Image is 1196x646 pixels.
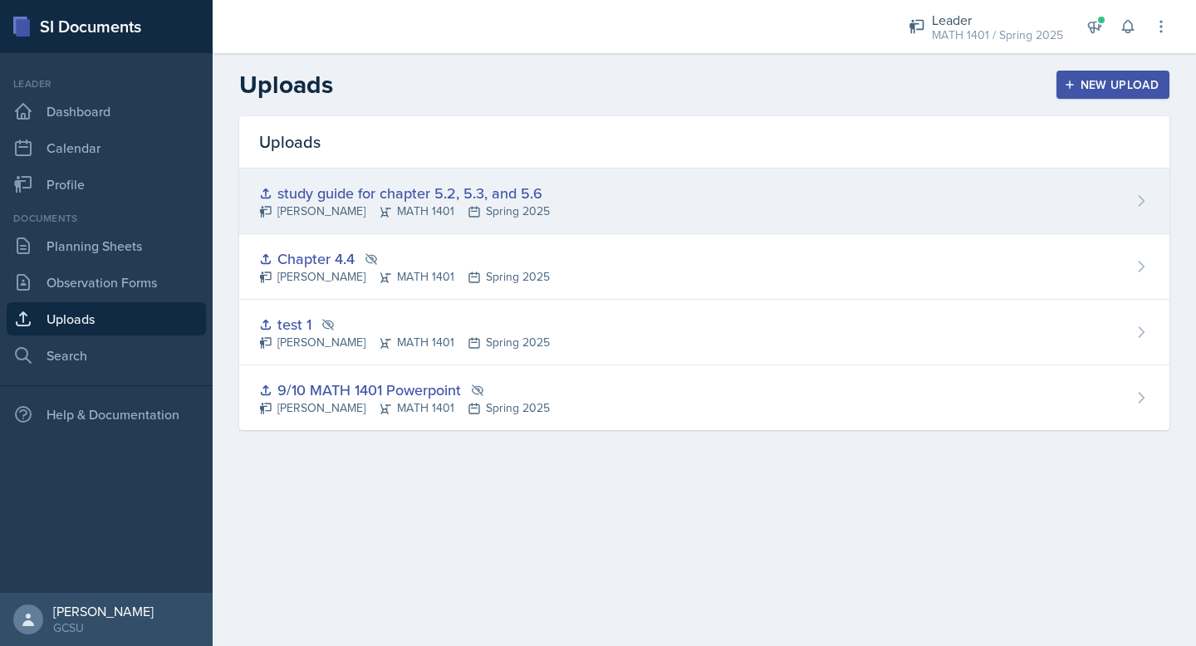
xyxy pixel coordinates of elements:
a: study guide for chapter 5.2, 5.3, and 5.6 [PERSON_NAME]MATH 1401Spring 2025 [239,169,1169,234]
div: 9/10 MATH 1401 Powerpoint [259,379,550,401]
div: study guide for chapter 5.2, 5.3, and 5.6 [259,182,550,204]
div: Uploads [239,116,1169,169]
a: Observation Forms [7,266,206,299]
div: [PERSON_NAME] MATH 1401 Spring 2025 [259,203,550,220]
a: Search [7,339,206,372]
div: New Upload [1067,78,1159,91]
div: test 1 [259,313,550,335]
a: Calendar [7,131,206,164]
div: [PERSON_NAME] [53,603,154,619]
div: [PERSON_NAME] MATH 1401 Spring 2025 [259,334,550,351]
div: [PERSON_NAME] MATH 1401 Spring 2025 [259,268,550,286]
a: 9/10 MATH 1401 Powerpoint [PERSON_NAME]MATH 1401Spring 2025 [239,365,1169,430]
div: [PERSON_NAME] MATH 1401 Spring 2025 [259,399,550,417]
a: Dashboard [7,95,206,128]
div: Documents [7,211,206,226]
a: Planning Sheets [7,229,206,262]
a: Uploads [7,302,206,335]
div: Help & Documentation [7,398,206,431]
div: GCSU [53,619,154,636]
a: test 1 [PERSON_NAME]MATH 1401Spring 2025 [239,300,1169,365]
div: MATH 1401 / Spring 2025 [932,27,1063,44]
h2: Uploads [239,70,333,100]
a: Chapter 4.4 [PERSON_NAME]MATH 1401Spring 2025 [239,234,1169,300]
div: Leader [7,76,206,91]
a: Profile [7,168,206,201]
div: Chapter 4.4 [259,247,550,270]
div: Leader [932,10,1063,30]
button: New Upload [1056,71,1170,99]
